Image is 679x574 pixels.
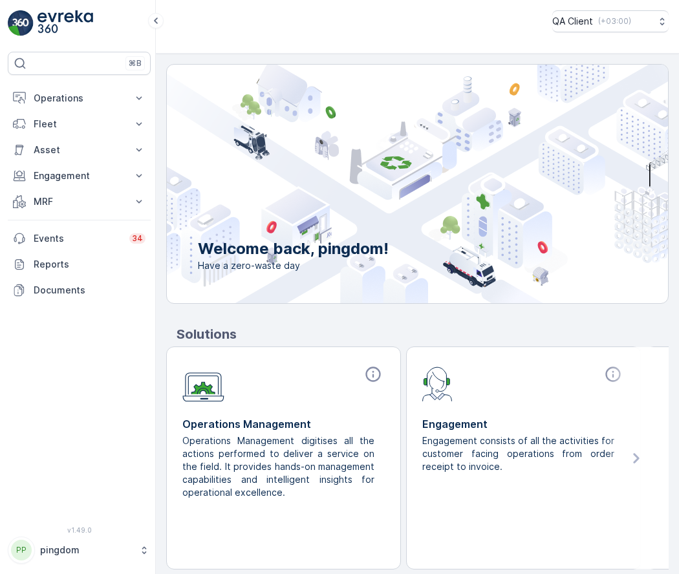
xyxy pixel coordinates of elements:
[34,195,125,208] p: MRF
[34,143,125,156] p: Asset
[177,324,669,344] p: Solutions
[182,365,224,402] img: module-icon
[40,544,133,557] p: pingdom
[8,537,151,564] button: PPpingdom
[8,526,151,534] span: v 1.49.0
[8,277,151,303] a: Documents
[8,226,151,251] a: Events34
[422,434,614,473] p: Engagement consists of all the activities for customer facing operations from order receipt to in...
[11,540,32,560] div: PP
[34,118,125,131] p: Fleet
[198,239,389,259] p: Welcome back, pingdom!
[34,92,125,105] p: Operations
[8,111,151,137] button: Fleet
[198,259,389,272] span: Have a zero-waste day
[129,58,142,69] p: ⌘B
[38,10,93,36] img: logo_light-DOdMpM7g.png
[109,65,668,303] img: city illustration
[422,416,625,432] p: Engagement
[182,416,385,432] p: Operations Management
[132,233,143,244] p: 34
[422,365,453,401] img: module-icon
[34,232,122,245] p: Events
[8,85,151,111] button: Operations
[8,251,151,277] a: Reports
[34,258,145,271] p: Reports
[552,10,669,32] button: QA Client(+03:00)
[34,284,145,297] p: Documents
[34,169,125,182] p: Engagement
[598,16,631,27] p: ( +03:00 )
[552,15,593,28] p: QA Client
[8,137,151,163] button: Asset
[182,434,374,499] p: Operations Management digitises all the actions performed to deliver a service on the field. It p...
[8,163,151,189] button: Engagement
[8,10,34,36] img: logo
[8,189,151,215] button: MRF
